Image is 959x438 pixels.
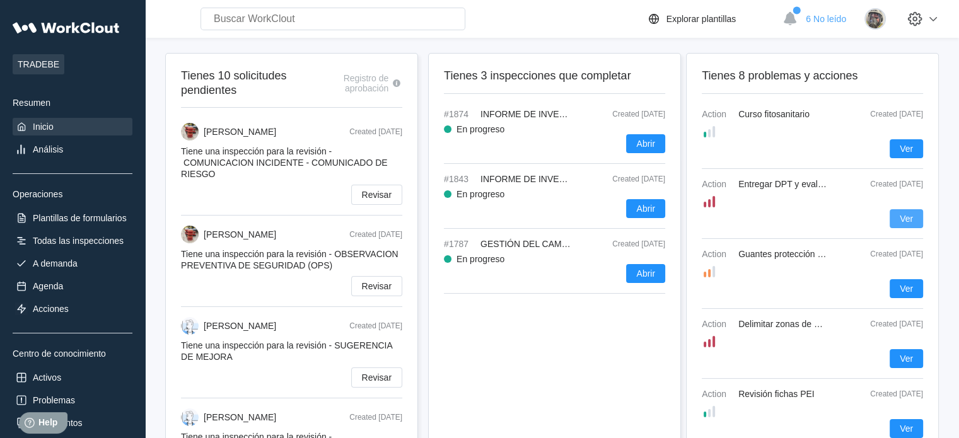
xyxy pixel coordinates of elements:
div: Created [DATE] [860,250,923,258]
span: Ver [900,424,913,433]
button: Revisar [351,276,402,296]
div: [PERSON_NAME] [204,127,276,137]
div: Acciones [33,304,69,314]
div: En progreso [456,124,504,134]
span: #1787 [444,239,475,249]
span: Action [702,249,733,259]
span: #1874 [444,109,475,119]
a: Documentos [13,414,132,432]
h2: Tienes 3 inspecciones que completar [444,69,665,83]
div: Created [DATE] [860,389,923,398]
div: Created [DATE] [860,180,923,188]
span: Revisión fichas PEI [738,389,815,399]
div: Created [DATE] [349,321,402,330]
div: Análisis [33,144,63,154]
div: Explorar plantillas [666,14,736,24]
div: Resumen [13,98,132,108]
span: INFORME DE INVESTIGACIÓN ACCIDENTES / INCIDENTES [480,109,727,119]
span: Ver [900,214,913,223]
div: Created [DATE] [860,320,923,328]
span: Action [702,319,733,329]
div: Agenda [33,281,63,291]
div: Created [DATE] [349,230,402,239]
div: [PERSON_NAME] [204,412,276,422]
a: Acciones [13,300,132,318]
button: Abrir [626,264,665,283]
div: Centro de conocimiento [13,349,132,359]
div: A demanda [33,258,78,268]
button: Ver [890,209,923,228]
a: Inicio [13,118,132,135]
span: Abrir [636,204,655,213]
a: Análisis [13,141,132,158]
div: Created [DATE] [583,110,665,118]
div: Created [DATE] [860,110,923,118]
span: GESTIÓN DEL CAMBIO [480,239,577,249]
input: Buscar WorkClout [201,8,465,30]
span: Guantes protección mecánica aptos para HC [738,249,914,259]
span: Tiene una inspección para la revisión - [181,249,398,270]
span: Abrir [636,139,655,148]
img: 1649784479546.jpg [181,123,199,141]
button: Revisar [351,367,402,388]
span: Ver [900,284,913,293]
div: Created [DATE] [583,239,665,248]
div: En progreso [456,254,504,264]
span: INFORME DE INVESTIGACIÓN ACCIDENTES / INCIDENTES [480,174,727,184]
span: TRADEBE [13,54,64,74]
button: Ver [890,419,923,438]
span: Action [702,179,733,189]
button: Abrir [626,199,665,218]
button: Ver [890,349,923,368]
a: Problemas [13,391,132,409]
span: COMUNICACION INCIDENTE - COMUNICADO DE RIESGO [181,158,388,179]
img: 1649784479546.jpg [181,226,199,243]
button: Revisar [351,185,402,205]
img: 2f847459-28ef-4a61-85e4-954d408df519.jpg [864,8,886,30]
div: Created [DATE] [583,175,665,183]
span: Action [702,109,733,119]
div: Created [DATE] [349,127,402,136]
a: A demanda [13,255,132,272]
span: Revisar [362,373,392,382]
span: Abrir [636,269,655,278]
div: En progreso [456,189,504,199]
span: #1843 [444,174,475,184]
button: Ver [890,279,923,298]
div: Todas las inspecciones [33,236,124,246]
a: Plantillas de formularios [13,209,132,227]
div: Inicio [33,122,54,132]
span: Tiene una inspección para la revisión - [181,340,392,362]
div: Activos [33,372,61,383]
span: Revisar [362,282,392,291]
button: Ver [890,139,923,158]
div: [PERSON_NAME] [204,321,276,331]
div: Created [DATE] [349,413,402,422]
div: Problemas [33,395,75,405]
span: Ver [900,144,913,153]
span: 6 No leído [806,14,846,24]
span: Entregar DPT y evaluación riesgos a JT (Quimet) [738,179,931,189]
span: Delimitar zonas de venteo [738,319,840,329]
span: Revisar [362,190,392,199]
h2: Tienes 8 problemas y acciones [702,69,923,83]
img: clout-05.png [181,317,199,335]
span: Tiene una inspección para la revisión - [181,146,388,179]
a: Agenda [13,277,132,295]
div: [PERSON_NAME] [204,229,276,239]
a: Todas las inspecciones [13,232,132,250]
div: Operaciones [13,189,132,199]
div: Plantillas de formularios [33,213,127,223]
span: Action [702,389,733,399]
img: clout-05.png [181,408,199,426]
span: Ver [900,354,913,363]
span: Curso fitosanitario [738,109,810,119]
h2: Tienes 10 solicitudes pendientes [181,69,315,97]
button: Abrir [626,134,665,153]
div: Registro de aprobación [315,73,388,93]
a: Activos [13,369,132,386]
a: Explorar plantillas [646,11,777,26]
